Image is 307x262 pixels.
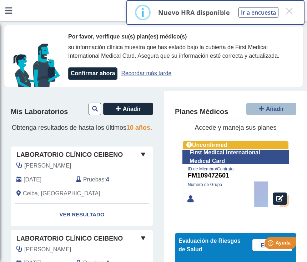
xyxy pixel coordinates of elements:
span: Laboratorio Clínico Ceibeno [16,234,123,243]
div: Por favor, verifique su(s) plan(es) médico(s) [68,32,289,41]
span: su información clínica muestra que has estado bajo la cubierta de First Medical International Med... [68,44,279,59]
button: Close this dialog [283,5,296,17]
button: Confirmar ahora [68,67,117,80]
span: Añadir [266,106,284,112]
button: Ir a encuesta [238,7,278,18]
span: Pruebas [83,175,104,184]
span: Evaluación de Riesgos de Salud [178,238,241,252]
div: : [71,175,130,184]
h4: Planes Médicos [175,108,228,116]
h4: Mis Laboratorios [11,108,68,116]
iframe: Help widget launcher [243,234,299,254]
div: i [141,6,145,19]
span: Accede y maneja sus planes [195,124,276,131]
span: Ceiba, PR [23,189,100,198]
span: Garcia, Iolani [24,161,71,170]
span: Obtenga resultados de hasta los últimos . [12,124,152,131]
button: Añadir [246,103,296,115]
span: 10 años [126,124,150,131]
span: Añadir [123,106,141,112]
button: Añadir [103,103,153,115]
span: 2025-09-05 [24,175,41,184]
a: Recordar más tarde [121,70,171,76]
span: Laboratorio Clínico Ceibeno [16,150,123,160]
a: Ver Resultado [11,204,153,226]
p: Nuevo HRA disponible [158,8,230,17]
span: Garcia, Iolani [24,245,71,254]
b: 4 [106,176,109,183]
